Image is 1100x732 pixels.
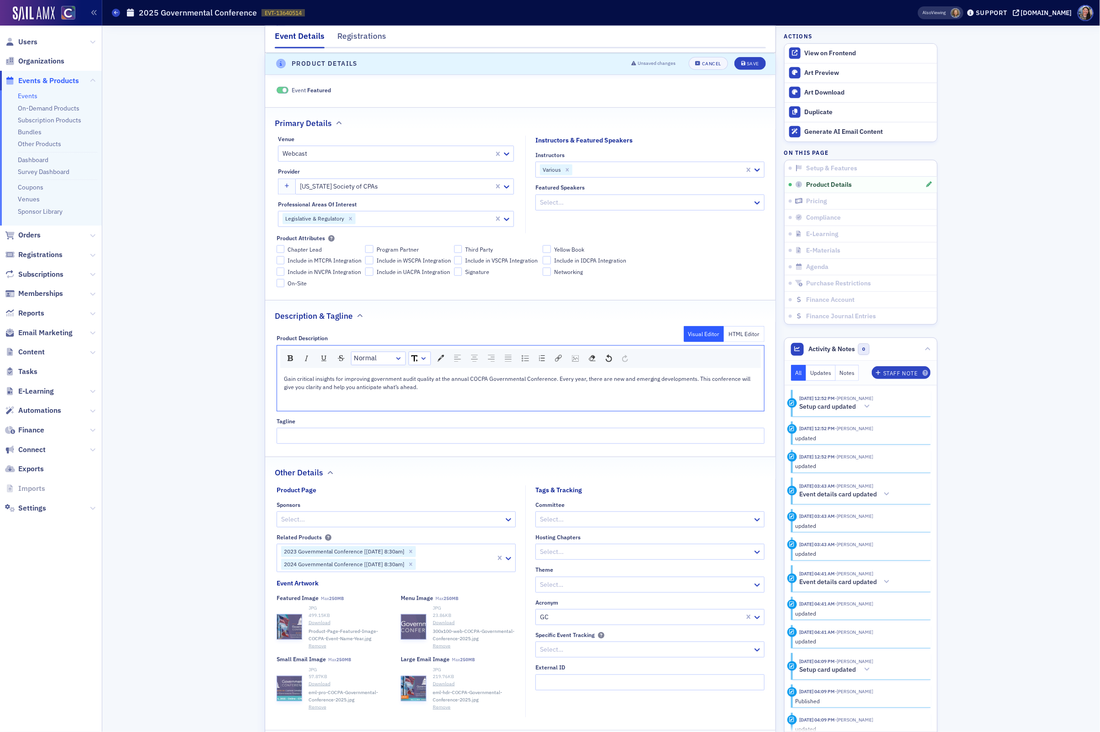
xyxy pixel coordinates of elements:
a: Users [5,37,37,47]
button: Setup card updated [799,402,873,411]
button: Setup card updated [799,665,873,674]
div: Professional Areas of Interest [278,201,357,208]
div: updated [795,462,924,470]
span: Product Details [806,181,852,189]
span: 250MB [461,657,475,663]
span: Yellow Book [554,246,584,253]
span: Compliance [806,214,841,222]
button: Staff Note [872,366,931,379]
span: Unsaved changes [638,60,676,68]
div: Support [976,9,1007,17]
span: Aiyana Scarborough [835,629,873,635]
span: Finance Journal Entries [806,312,876,321]
div: Unordered [519,352,532,365]
a: View Homepage [55,6,75,21]
time: 1/31/2025 04:09 PM [799,716,835,723]
h5: Event details card updated [799,578,877,586]
div: updated [795,521,924,530]
span: eml-pro-COCPA-Governmental-Conference-2025.jpg [309,689,392,704]
div: Committee [535,501,565,508]
div: Event Details [275,30,325,48]
div: [DOMAIN_NAME] [1021,9,1072,17]
span: Automations [18,405,61,416]
div: 2024 Governmental Conference [[DATE] 8:30am] [281,559,406,570]
label: Program Partner [365,245,451,253]
div: 2023 Governmental Conference [[DATE] 8:30am] [281,546,406,557]
input: Include in WSCPA Integration [365,256,373,264]
div: JPG [433,605,516,612]
div: 23.86 KB [433,612,516,619]
div: Art Download [805,89,932,97]
button: Event details card updated [799,490,893,499]
time: 1/31/2025 04:09 PM [799,658,835,664]
div: Related Products [277,534,322,541]
h5: Setup card updated [799,403,856,411]
label: Include in MTCPA Integration [277,256,362,264]
span: Aiyana Scarborough [835,483,873,489]
div: Activity [787,687,797,697]
span: Imports [18,484,45,494]
a: Download [433,619,516,627]
div: Event Artwork [277,579,319,588]
button: Event details card updated [799,577,893,587]
a: Settings [5,503,46,513]
div: Product Attributes [277,235,325,242]
div: Update [787,540,797,549]
a: Bundles [18,128,42,136]
span: Program Partner [377,246,419,253]
span: Tiffany Carson [835,716,873,723]
div: Tags & Tracking [535,485,582,495]
a: On-Demand Products [18,104,79,112]
h2: Description & Tagline [275,310,353,322]
div: Hosting Chapters [535,534,581,541]
time: 8/6/2025 12:52 PM [799,425,835,432]
time: 8/6/2025 12:52 PM [799,453,835,460]
time: 6/16/2025 04:41 AM [799,629,835,635]
div: Update [787,715,797,725]
div: Published [795,697,924,705]
button: Save [734,58,766,70]
span: Include in IDCPA Integration [554,257,626,264]
span: Content [18,347,45,357]
div: Center [468,352,481,365]
button: Remove [433,704,450,711]
div: Venue [278,136,294,142]
button: Remove [309,704,326,711]
time: 8/4/2025 03:43 AM [799,541,835,548]
span: Tiffany Carson [835,395,873,401]
div: View on Frontend [805,49,932,58]
div: Art Preview [805,69,932,77]
div: rdw-editor [284,374,758,408]
span: Tiffany Carson [835,453,873,460]
label: Third Party [454,245,540,253]
a: Orders [5,230,41,240]
div: rdw-font-size-control [407,352,432,365]
span: Setup & Features [806,164,857,173]
div: Specific Event Tracking [535,632,595,638]
span: 300x100-web-COCPA-Governmental-Conference-2025.jpg [433,628,516,642]
button: Duplicate [785,102,937,122]
span: Aiyana Scarborough [835,513,873,519]
input: Third Party [454,245,462,253]
span: Include in NVCPA Integration [288,268,361,276]
input: Include in VSCPA Integration [454,256,462,264]
div: Legislative & Regulatory [283,213,346,224]
button: [DOMAIN_NAME] [1013,10,1075,16]
span: Include in MTCPA Integration [288,257,361,264]
span: Max [436,595,459,601]
a: Email Marketing [5,328,73,338]
span: Agenda [806,263,828,271]
div: updated [795,637,924,645]
div: Undo [602,352,615,365]
button: Remove [433,642,450,650]
div: JPG [309,605,392,612]
div: Update [787,424,797,434]
label: Signature [454,268,540,276]
div: rdw-dropdown [409,352,431,365]
div: Bold [284,352,296,364]
input: Include in UACPA Integration [365,268,373,276]
div: Featured Image [277,595,319,601]
span: Profile [1078,5,1094,21]
time: 6/16/2025 04:41 AM [799,600,835,607]
div: rdw-history-control [601,352,633,365]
